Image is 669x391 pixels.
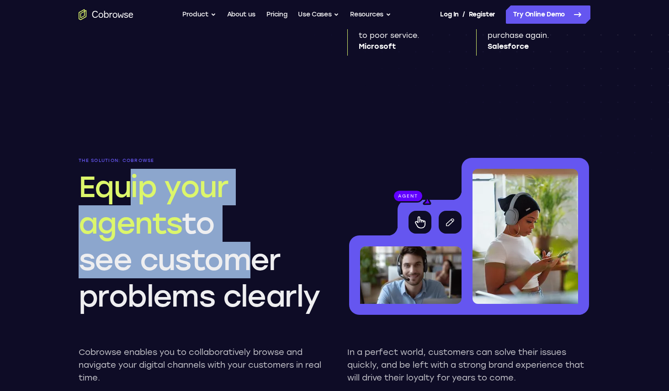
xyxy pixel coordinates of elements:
[298,5,339,24] button: Use Cases
[462,9,465,20] span: /
[473,169,578,304] img: A customer looking at their smartphone
[350,5,391,24] button: Resources
[347,346,590,384] p: In a perfect world, customers can solve their issues quickly, and be left with a strong brand exp...
[266,5,287,24] a: Pricing
[79,169,228,241] span: Equip your agents
[360,246,462,304] img: An agent wearing a headset
[79,9,133,20] a: Go to the home page
[79,158,322,163] p: The solution: Cobrowse
[79,169,322,315] h2: to see customer problems clearly
[182,5,216,24] button: Product
[488,41,583,52] span: Salesforce
[440,5,458,24] a: Log In
[506,5,590,24] a: Try Online Demo
[227,5,255,24] a: About us
[79,346,322,384] p: Cobrowse enables you to collaboratively browse and navigate your digital channels with your custo...
[359,41,454,52] span: Microsoft
[469,5,495,24] a: Register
